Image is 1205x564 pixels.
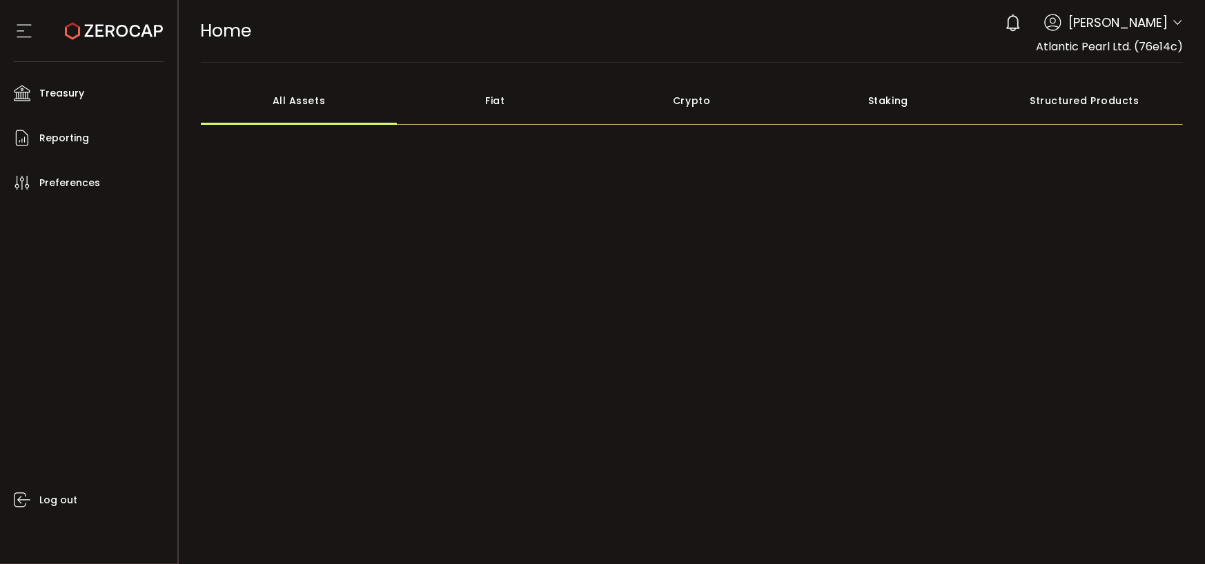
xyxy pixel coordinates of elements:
div: Crypto [594,77,790,125]
div: Fiat [397,77,594,125]
span: Home [201,19,252,43]
div: Staking [790,77,987,125]
iframe: Chat Widget [1136,498,1205,564]
span: Reporting [39,128,89,148]
div: All Assets [201,77,398,125]
span: Preferences [39,173,100,193]
span: Atlantic Pearl Ltd. (76e14c) [1036,39,1183,54]
span: Log out [39,490,77,510]
div: Structured Products [986,77,1183,125]
span: Treasury [39,83,84,103]
span: [PERSON_NAME] [1068,13,1168,32]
